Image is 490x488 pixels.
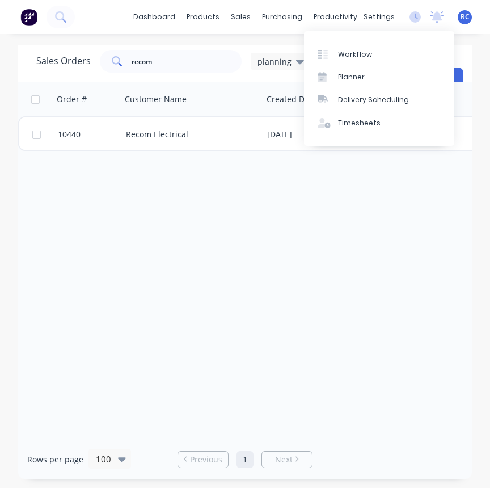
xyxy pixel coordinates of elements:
div: Customer Name [125,94,187,105]
div: [DATE] [267,129,352,140]
ul: Pagination [173,451,317,468]
span: Next [275,454,293,465]
a: Previous page [178,454,228,465]
span: planning [257,56,292,68]
span: RC [461,12,470,22]
span: Rows per page [27,454,83,465]
div: productivity [308,9,363,26]
div: purchasing [256,9,308,26]
span: 10440 [58,129,81,140]
a: Page 1 is your current page [236,451,254,468]
div: sales [225,9,256,26]
div: Timesheets [338,118,381,128]
div: Workflow [338,49,372,60]
a: dashboard [128,9,181,26]
input: Search... [132,50,242,73]
a: Next page [262,454,312,465]
div: Order # [57,94,87,105]
a: 10440 [58,117,126,152]
a: Planner [304,66,454,89]
div: Delivery Scheduling [338,95,409,105]
div: Planner [338,72,365,82]
span: Previous [190,454,222,465]
h1: Sales Orders [36,56,91,66]
a: Workflow [304,43,454,65]
img: Factory [20,9,37,26]
div: products [181,9,225,26]
div: settings [358,9,400,26]
a: Timesheets [304,112,454,134]
a: Recom Electrical [126,129,188,140]
a: Delivery Scheduling [304,89,454,111]
div: Created Date [267,94,316,105]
